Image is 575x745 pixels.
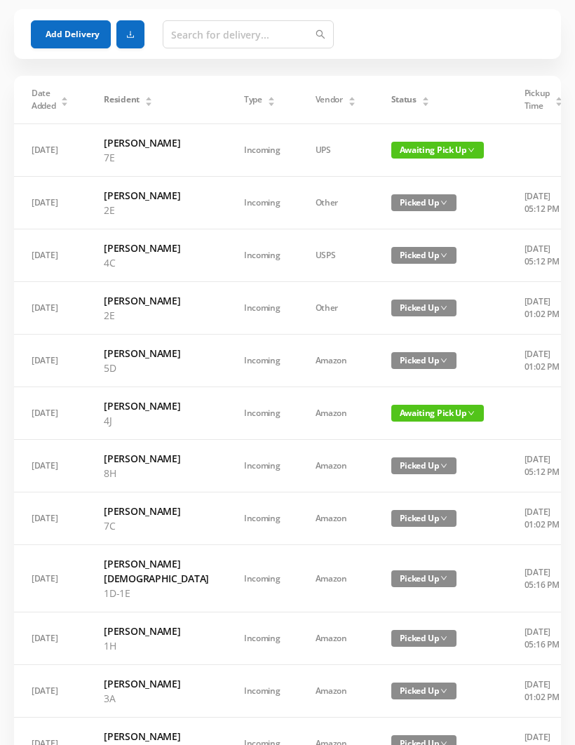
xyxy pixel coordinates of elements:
[298,545,374,612] td: Amazon
[60,95,69,103] div: Sort
[14,492,86,545] td: [DATE]
[104,729,209,744] h6: [PERSON_NAME]
[391,247,456,264] span: Picked Up
[440,462,447,469] i: icon: down
[226,229,298,282] td: Incoming
[226,545,298,612] td: Incoming
[104,255,209,270] p: 4C
[104,93,140,106] span: Resident
[31,20,111,48] button: Add Delivery
[391,405,484,422] span: Awaiting Pick Up
[104,293,209,308] h6: [PERSON_NAME]
[440,252,447,259] i: icon: down
[226,387,298,440] td: Incoming
[391,142,484,159] span: Awaiting Pick Up
[61,100,69,105] i: icon: caret-down
[298,282,374,335] td: Other
[32,87,56,112] span: Date Added
[116,20,144,48] button: icon: download
[391,510,456,527] span: Picked Up
[298,665,374,718] td: Amazon
[226,440,298,492] td: Incoming
[440,357,447,364] i: icon: down
[421,95,429,99] i: icon: caret-up
[298,177,374,229] td: Other
[555,100,562,105] i: icon: caret-down
[391,570,456,587] span: Picked Up
[298,387,374,440] td: Amazon
[298,229,374,282] td: USPS
[14,335,86,387] td: [DATE]
[391,630,456,647] span: Picked Up
[298,612,374,665] td: Amazon
[440,304,447,311] i: icon: down
[348,100,356,105] i: icon: caret-down
[14,612,86,665] td: [DATE]
[226,492,298,545] td: Incoming
[14,545,86,612] td: [DATE]
[226,665,298,718] td: Incoming
[267,95,275,99] i: icon: caret-up
[104,150,209,165] p: 7E
[391,457,456,474] span: Picked Up
[61,95,69,99] i: icon: caret-up
[348,95,356,99] i: icon: caret-up
[391,194,456,211] span: Picked Up
[104,518,209,533] p: 7C
[226,124,298,177] td: Incoming
[144,100,152,105] i: icon: caret-down
[104,624,209,638] h6: [PERSON_NAME]
[104,504,209,518] h6: [PERSON_NAME]
[104,556,209,586] h6: [PERSON_NAME][DEMOGRAPHIC_DATA]
[421,95,430,103] div: Sort
[14,440,86,492] td: [DATE]
[104,308,209,323] p: 2E
[391,93,417,106] span: Status
[163,20,334,48] input: Search for delivery...
[244,93,262,106] span: Type
[104,188,209,203] h6: [PERSON_NAME]
[440,199,447,206] i: icon: down
[226,335,298,387] td: Incoming
[267,100,275,105] i: icon: caret-down
[391,300,456,316] span: Picked Up
[316,29,325,39] i: icon: search
[104,466,209,481] p: 8H
[468,410,475,417] i: icon: down
[316,93,343,106] span: Vendor
[104,398,209,413] h6: [PERSON_NAME]
[555,95,562,99] i: icon: caret-up
[226,612,298,665] td: Incoming
[440,687,447,694] i: icon: down
[298,124,374,177] td: UPS
[104,346,209,361] h6: [PERSON_NAME]
[104,676,209,691] h6: [PERSON_NAME]
[226,177,298,229] td: Incoming
[14,665,86,718] td: [DATE]
[440,515,447,522] i: icon: down
[104,451,209,466] h6: [PERSON_NAME]
[226,282,298,335] td: Incoming
[144,95,153,103] div: Sort
[144,95,152,99] i: icon: caret-up
[298,335,374,387] td: Amazon
[104,241,209,255] h6: [PERSON_NAME]
[104,638,209,653] p: 1H
[525,87,550,112] span: Pickup Time
[104,691,209,706] p: 3A
[391,352,456,369] span: Picked Up
[14,177,86,229] td: [DATE]
[267,95,276,103] div: Sort
[14,387,86,440] td: [DATE]
[440,575,447,582] i: icon: down
[298,492,374,545] td: Amazon
[14,124,86,177] td: [DATE]
[421,100,429,105] i: icon: caret-down
[104,135,209,150] h6: [PERSON_NAME]
[14,229,86,282] td: [DATE]
[104,203,209,217] p: 2E
[14,282,86,335] td: [DATE]
[298,440,374,492] td: Amazon
[104,361,209,375] p: 5D
[468,147,475,154] i: icon: down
